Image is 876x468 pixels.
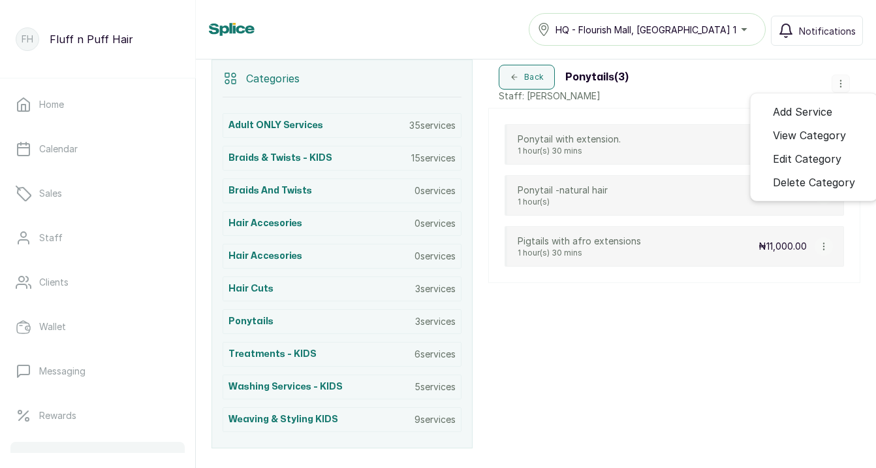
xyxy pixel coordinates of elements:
p: ₦11,000.00 [759,240,807,253]
a: Sales [10,175,185,212]
p: Pigtails with afro extensions [518,235,641,248]
a: Staff [10,220,185,256]
a: Calendar [10,131,185,167]
h3: Braids & Twists - KIDS [228,152,332,165]
span: HQ - Flourish Mall, [GEOGRAPHIC_DATA] 1 [555,23,736,37]
p: Fluff n Puff Hair [50,31,133,47]
p: 0 services [415,250,456,263]
span: Add Service [773,104,832,120]
p: 5 services [415,380,456,393]
p: Rewards [39,409,76,422]
h3: Hair accesories [228,217,302,230]
p: Staff: [PERSON_NAME] [499,90,629,103]
h3: Ponytails [228,315,274,328]
h3: Braids and Twists [228,184,312,197]
p: Sales [39,187,62,200]
a: Home [10,86,185,123]
p: Messaging [39,365,86,378]
div: Ponytail -natural hair1 hour(s) [518,184,608,207]
p: FH [22,33,33,46]
div: Ponytail with extension.1 hour(s) 30 mins [518,133,621,156]
p: Ponytail with extension. [518,133,621,146]
p: Home [39,98,64,111]
a: Messaging [10,353,185,390]
p: 1 hour(s) 30 mins [518,248,641,258]
p: Calendar [39,142,78,156]
button: Notifications [771,16,863,46]
p: 3 services [415,315,456,328]
h3: Treatments - KIDS [228,348,317,361]
div: Pigtails with afro extensions1 hour(s) 30 mins [518,235,641,258]
h3: Hair Cuts [228,282,274,295]
p: 1 hour(s) [518,197,608,207]
a: Clients [10,264,185,301]
p: 0 services [415,217,456,230]
button: HQ - Flourish Mall, [GEOGRAPHIC_DATA] 1 [529,13,766,46]
p: 9 services [415,413,456,426]
a: Wallet [10,309,185,345]
p: 15 services [411,152,456,165]
a: Rewards [10,397,185,434]
p: Clients [39,276,69,289]
p: 3 services [415,282,456,295]
span: Delete Category [773,175,855,190]
button: Back [499,65,555,90]
p: 0 services [415,184,456,197]
h3: Adult ONLY Services [228,119,323,132]
p: Ponytail -natural hair [518,184,608,197]
p: Categories [246,71,300,86]
p: Wallet [39,320,66,333]
h3: Washing Services - KIDS [228,380,343,393]
p: 6 services [415,348,456,361]
span: Notifications [799,24,856,38]
h3: Ponytails ( 3 ) [565,69,629,85]
h3: Weaving & Styling KIDS [228,413,338,426]
h3: Hair accesories [228,250,302,263]
span: View Category [773,127,846,143]
p: 35 services [409,119,456,132]
p: Staff [39,231,63,244]
span: Edit Category [773,151,841,167]
p: 1 hour(s) 30 mins [518,146,621,156]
